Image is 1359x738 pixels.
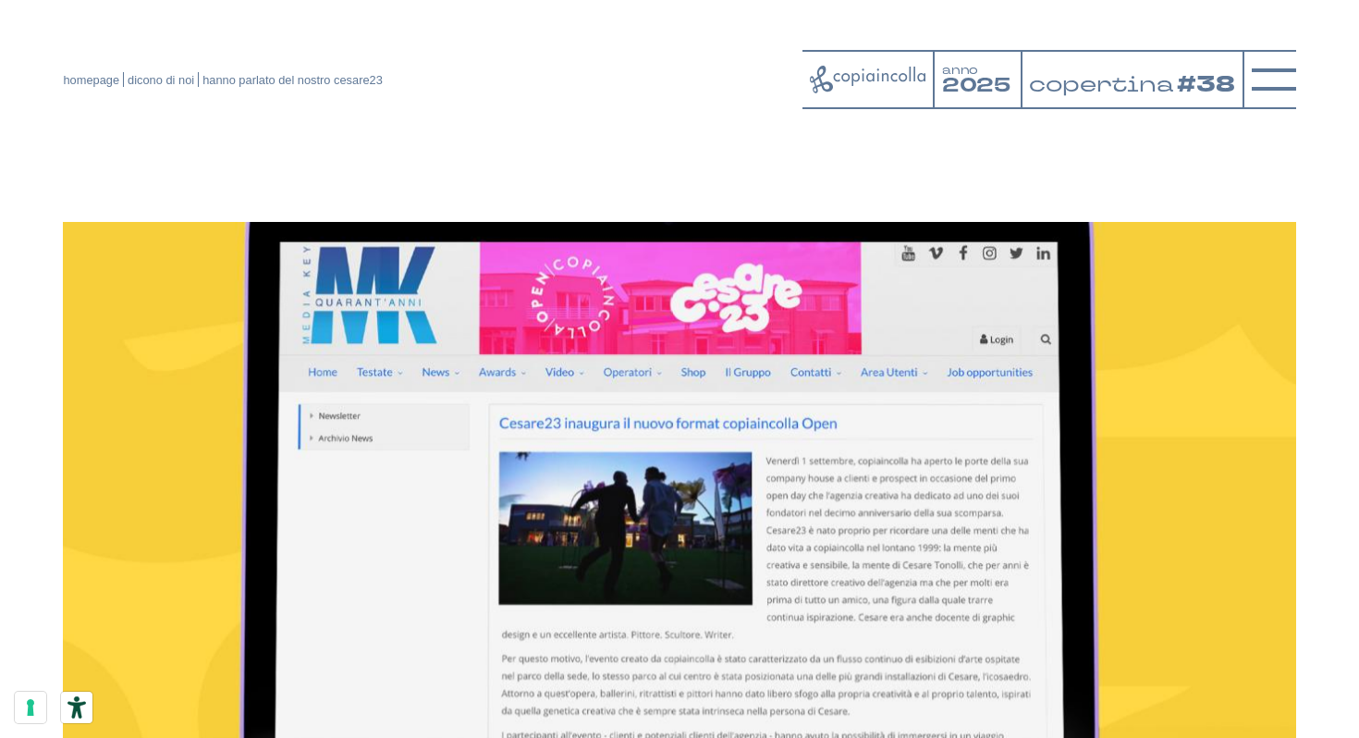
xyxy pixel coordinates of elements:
[1029,69,1173,97] tspan: copertina
[63,73,119,87] a: homepage
[202,73,383,87] span: hanno parlato del nostro cesare23
[15,692,46,723] button: Le tue preferenze relative al consenso per le tecnologie di tracciamento
[1176,68,1234,99] tspan: #38
[128,73,194,87] a: dicono di noi
[942,63,979,78] tspan: anno
[61,692,92,723] button: Strumenti di accessibilità
[942,72,1011,99] tspan: 2025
